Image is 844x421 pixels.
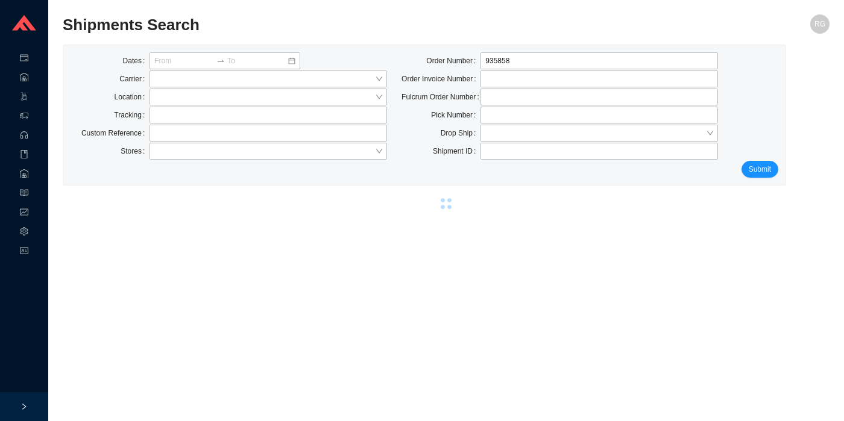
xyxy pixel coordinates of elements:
[20,49,28,69] span: credit-card
[426,52,480,69] label: Order Number
[749,163,771,175] span: Submit
[20,204,28,223] span: fund
[227,55,287,67] input: To
[433,143,480,160] label: Shipment ID
[20,146,28,165] span: book
[814,14,825,34] span: RG
[20,242,28,261] span: idcard
[63,14,638,36] h2: Shipments Search
[216,57,225,65] span: swap-right
[123,52,150,69] label: Dates
[742,161,778,178] button: Submit
[20,223,28,242] span: setting
[154,55,214,67] input: From
[441,125,481,142] label: Drop Ship
[20,126,28,146] span: customer-service
[121,143,150,160] label: Stores
[20,184,28,204] span: read
[20,403,28,410] span: right
[216,57,225,65] span: to
[81,125,150,142] label: Custom Reference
